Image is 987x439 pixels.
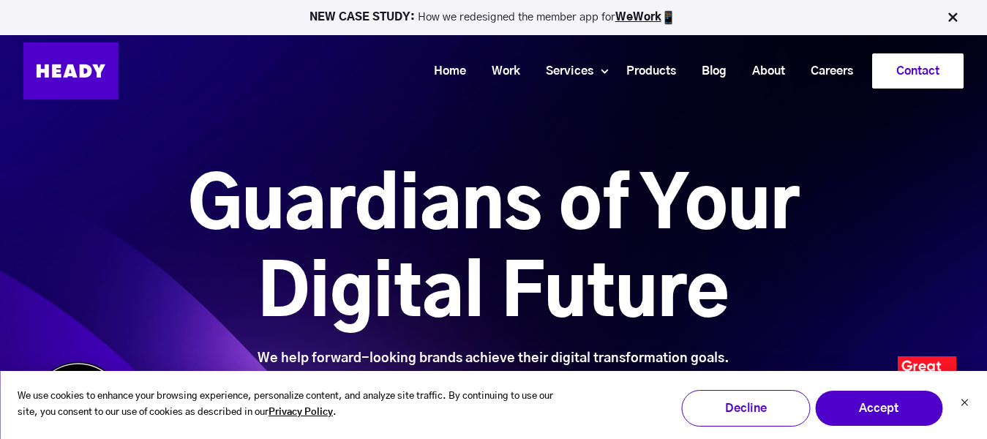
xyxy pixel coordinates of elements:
[681,390,810,427] button: Decline
[18,389,574,422] p: We use cookies to enhance your browsing experience, personalize content, and analyze site traffic...
[873,54,963,88] a: Contact
[615,12,661,23] a: WeWork
[473,58,528,85] a: Work
[683,58,734,85] a: Blog
[309,12,418,23] strong: NEW CASE STUDY:
[416,58,473,85] a: Home
[133,53,964,89] div: Navigation Menu
[269,405,333,421] a: Privacy Policy
[106,350,881,367] div: We help forward-looking brands achieve their digital transformation goals.
[23,42,119,100] img: Heady_Logo_Web-01 (1)
[528,58,601,85] a: Services
[7,10,980,25] p: How we redesigned the member app for
[945,10,960,25] img: Close Bar
[608,58,683,85] a: Products
[734,58,792,85] a: About
[106,163,881,339] h1: Guardians of Your Digital Future
[661,10,676,25] img: app emoji
[792,58,860,85] a: Careers
[960,397,969,412] button: Dismiss cookie banner
[814,390,943,427] button: Accept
